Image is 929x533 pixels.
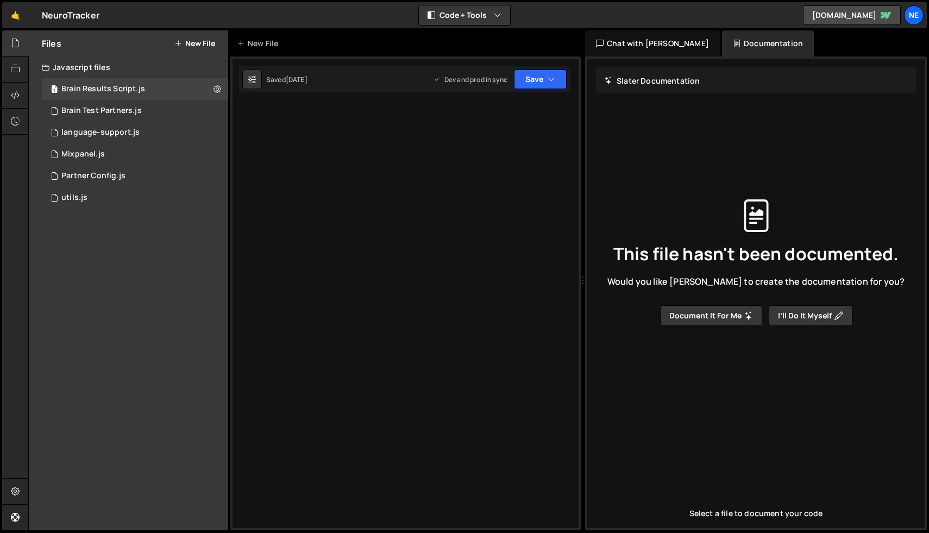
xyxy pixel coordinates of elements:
[286,75,307,84] div: [DATE]
[434,75,507,84] div: Dev and prod in sync
[61,106,142,116] div: Brain Test Partners.js
[660,305,762,326] button: Document it for me
[61,128,140,137] div: language-support.js
[174,39,215,48] button: New File
[237,38,283,49] div: New File
[904,5,924,25] a: Ne
[61,193,87,203] div: utils.js
[42,9,99,22] div: NeuroTracker
[613,245,899,262] span: This file hasn't been documented.
[42,187,228,209] div: 10193/22976.js
[42,143,228,165] div: 10193/36817.js
[514,70,567,89] button: Save
[42,37,61,49] h2: Files
[607,275,905,287] span: Would you like [PERSON_NAME] to create the documentation for you?
[419,5,510,25] button: Code + Tools
[29,57,228,78] div: Javascript files
[2,2,29,28] a: 🤙
[42,122,228,143] div: 10193/29405.js
[42,78,228,100] div: 10193/22950.js
[769,305,852,326] button: I’ll do it myself
[51,86,58,95] span: 1
[42,165,228,187] div: 10193/44615.js
[42,100,228,122] div: 10193/29054.js
[61,84,145,94] div: Brain Results Script.js
[61,171,125,181] div: Partner Config.js
[585,30,720,57] div: Chat with [PERSON_NAME]
[722,30,814,57] div: Documentation
[605,76,700,86] h2: Slater Documentation
[61,149,105,159] div: Mixpanel.js
[266,75,307,84] div: Saved
[803,5,901,25] a: [DOMAIN_NAME]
